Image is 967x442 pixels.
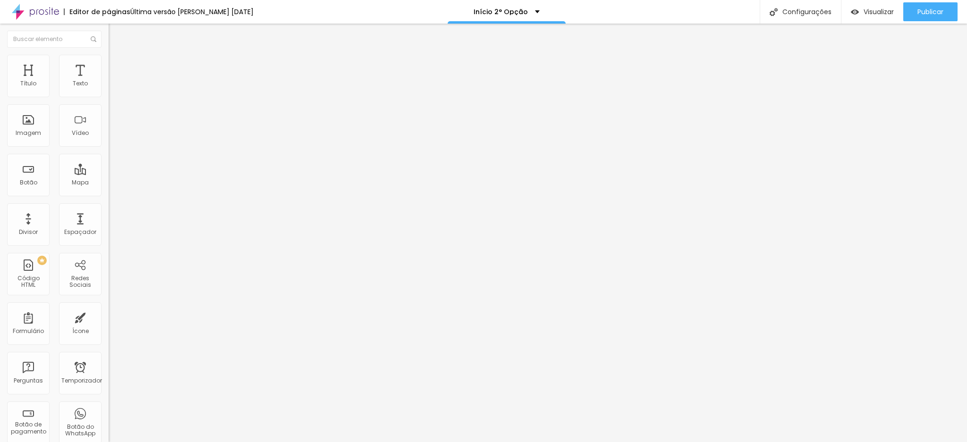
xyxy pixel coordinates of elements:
[72,178,89,186] font: Mapa
[7,31,102,48] input: Buscar elemento
[917,7,943,17] font: Publicar
[109,24,967,442] iframe: Editor
[20,178,37,186] font: Botão
[20,79,36,87] font: Título
[11,420,46,435] font: Botão de pagamento
[69,7,130,17] font: Editor de páginas
[17,274,40,289] font: Código HTML
[864,7,894,17] font: Visualizar
[72,327,89,335] font: Ícone
[19,228,38,236] font: Divisor
[91,36,96,42] img: Ícone
[73,79,88,87] font: Texto
[16,129,41,137] font: Imagem
[61,376,102,384] font: Temporizador
[851,8,859,16] img: view-1.svg
[72,129,89,137] font: Vídeo
[64,228,96,236] font: Espaçador
[69,274,91,289] font: Redes Sociais
[903,2,958,21] button: Publicar
[14,376,43,384] font: Perguntas
[13,327,44,335] font: Formulário
[770,8,778,16] img: Ícone
[841,2,903,21] button: Visualizar
[474,7,528,17] font: Início 2° Opção
[65,423,95,437] font: Botão do WhatsApp
[782,7,831,17] font: Configurações
[130,7,254,17] font: Última versão [PERSON_NAME] [DATE]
